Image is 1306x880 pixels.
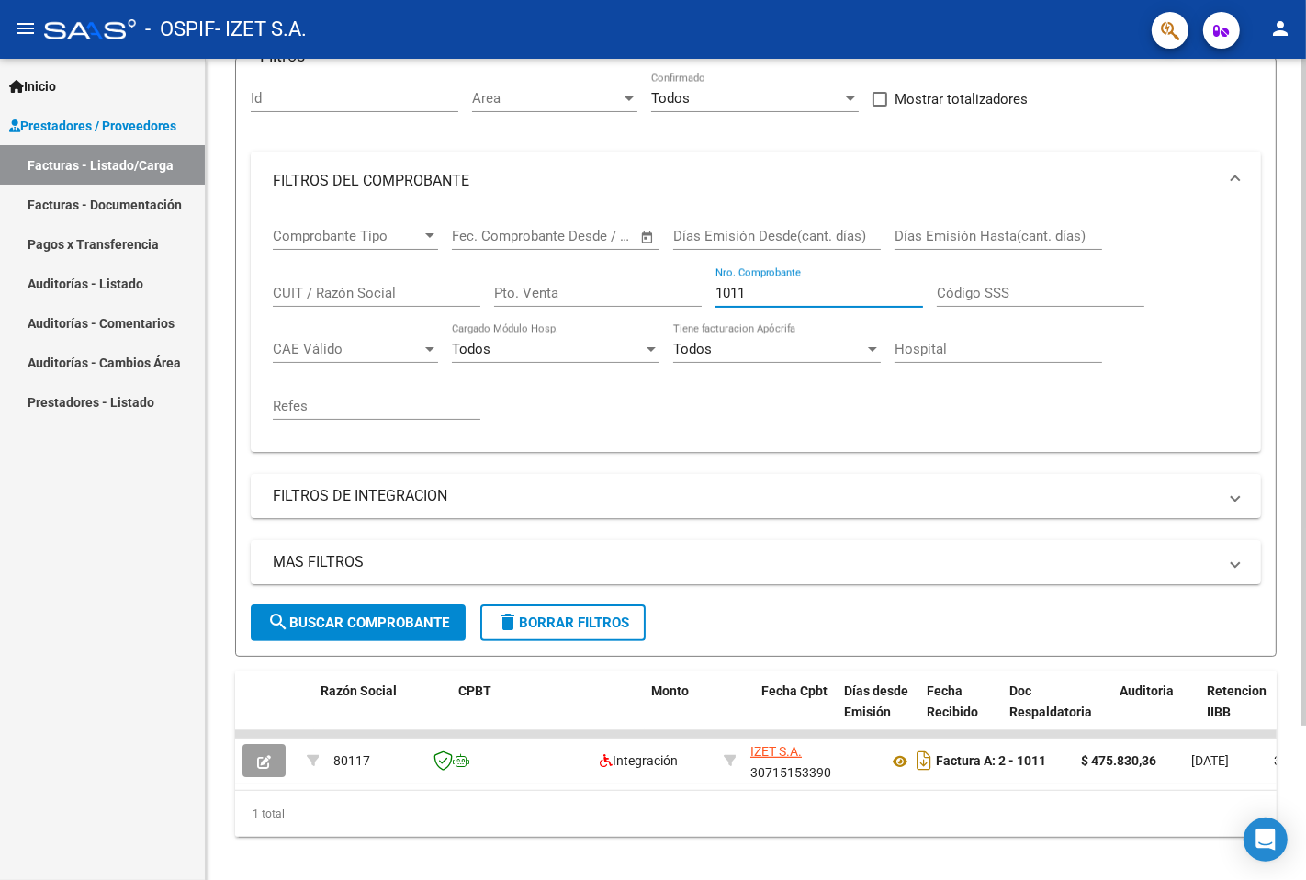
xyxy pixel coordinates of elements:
[750,741,873,780] div: 30715153390
[1009,683,1092,719] span: Doc Respaldatoria
[927,683,978,719] span: Fecha Recibido
[145,9,215,50] span: - OSPIF
[451,671,644,752] datatable-header-cell: CPBT
[1274,753,1289,768] span: 36
[919,671,1002,752] datatable-header-cell: Fecha Recibido
[251,540,1261,584] mat-expansion-panel-header: MAS FILTROS
[458,683,491,698] span: CPBT
[235,791,1277,837] div: 1 total
[251,474,1261,518] mat-expansion-panel-header: FILTROS DE INTEGRACION
[1112,671,1199,752] datatable-header-cell: Auditoria
[452,341,490,357] span: Todos
[543,228,632,244] input: Fecha fin
[273,341,422,357] span: CAE Válido
[267,615,449,631] span: Buscar Comprobante
[273,552,1217,572] mat-panel-title: MAS FILTROS
[761,683,828,698] span: Fecha Cpbt
[497,611,519,633] mat-icon: delete
[251,604,466,641] button: Buscar Comprobante
[267,611,289,633] mat-icon: search
[452,228,526,244] input: Fecha inicio
[651,683,689,698] span: Monto
[1191,753,1229,768] span: [DATE]
[9,116,176,136] span: Prestadores / Proveedores
[472,90,621,107] span: Area
[497,615,629,631] span: Borrar Filtros
[9,76,56,96] span: Inicio
[1269,17,1291,39] mat-icon: person
[480,604,646,641] button: Borrar Filtros
[600,753,678,768] span: Integración
[895,88,1028,110] span: Mostrar totalizadores
[750,744,802,759] span: IZET S.A.
[1199,671,1273,752] datatable-header-cell: Retencion IIBB
[936,754,1046,769] strong: Factura A: 2 - 1011
[273,171,1217,191] mat-panel-title: FILTROS DEL COMPROBANTE
[644,671,754,752] datatable-header-cell: Monto
[837,671,919,752] datatable-header-cell: Días desde Emisión
[1081,753,1156,768] strong: $ 475.830,36
[333,753,370,768] span: 80117
[321,683,397,698] span: Razón Social
[651,90,690,107] span: Todos
[1207,683,1267,719] span: Retencion IIBB
[313,671,451,752] datatable-header-cell: Razón Social
[273,486,1217,506] mat-panel-title: FILTROS DE INTEGRACION
[754,671,837,752] datatable-header-cell: Fecha Cpbt
[15,17,37,39] mat-icon: menu
[1244,818,1288,862] div: Open Intercom Messenger
[1002,671,1112,752] datatable-header-cell: Doc Respaldatoria
[637,227,659,248] button: Open calendar
[251,152,1261,210] mat-expansion-panel-header: FILTROS DEL COMPROBANTE
[844,683,908,719] span: Días desde Emisión
[273,228,422,244] span: Comprobante Tipo
[1120,683,1174,698] span: Auditoria
[912,746,936,775] i: Descargar documento
[673,341,712,357] span: Todos
[215,9,307,50] span: - IZET S.A.
[251,210,1261,452] div: FILTROS DEL COMPROBANTE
